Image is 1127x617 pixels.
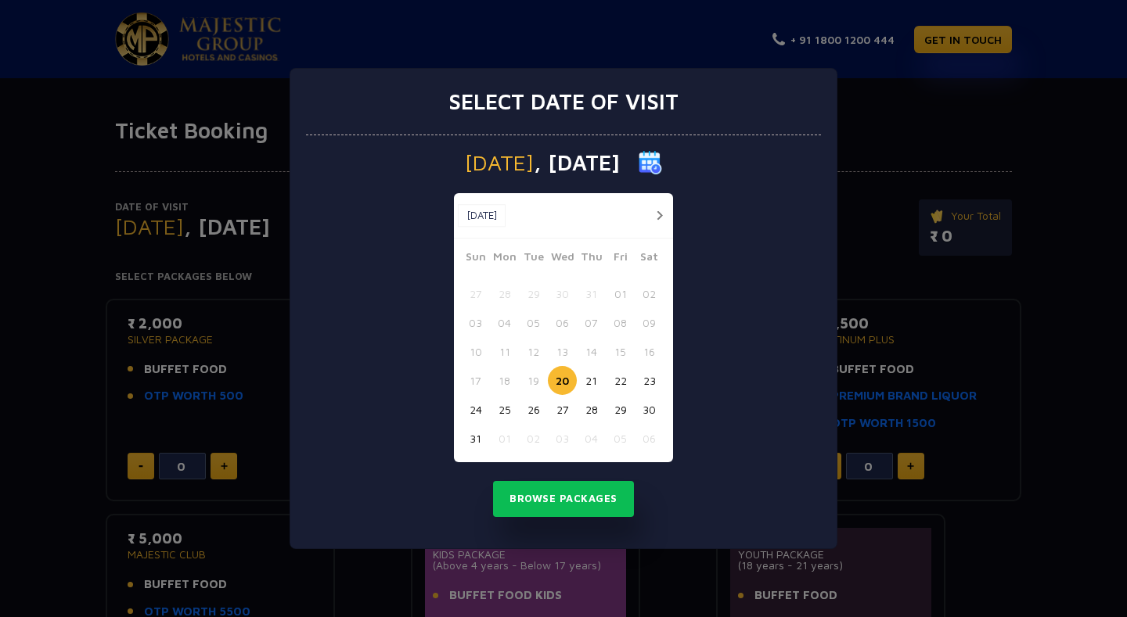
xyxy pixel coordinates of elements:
button: 19 [519,366,548,395]
span: Thu [577,248,606,270]
button: 01 [606,279,635,308]
button: 18 [490,366,519,395]
span: Fri [606,248,635,270]
button: 21 [577,366,606,395]
button: 25 [490,395,519,424]
button: 15 [606,337,635,366]
span: , [DATE] [534,152,620,174]
button: 28 [577,395,606,424]
button: 28 [490,279,519,308]
button: 20 [548,366,577,395]
button: 06 [548,308,577,337]
button: 06 [635,424,664,453]
h3: Select date of visit [448,88,679,115]
button: 04 [490,308,519,337]
button: 11 [490,337,519,366]
button: 22 [606,366,635,395]
button: 02 [635,279,664,308]
button: 05 [519,308,548,337]
button: 17 [461,366,490,395]
button: 29 [606,395,635,424]
button: Browse Packages [493,481,634,517]
button: 12 [519,337,548,366]
span: Mon [490,248,519,270]
button: 27 [548,395,577,424]
span: Wed [548,248,577,270]
button: 24 [461,395,490,424]
span: [DATE] [465,152,534,174]
button: 05 [606,424,635,453]
button: 26 [519,395,548,424]
img: calender icon [639,151,662,174]
span: Tue [519,248,548,270]
button: [DATE] [458,204,506,228]
button: 03 [548,424,577,453]
button: 27 [461,279,490,308]
button: 30 [548,279,577,308]
button: 03 [461,308,490,337]
button: 23 [635,366,664,395]
button: 29 [519,279,548,308]
span: Sun [461,248,490,270]
button: 01 [490,424,519,453]
span: Sat [635,248,664,270]
button: 10 [461,337,490,366]
button: 31 [577,279,606,308]
button: 09 [635,308,664,337]
button: 13 [548,337,577,366]
button: 07 [577,308,606,337]
button: 04 [577,424,606,453]
button: 02 [519,424,548,453]
button: 08 [606,308,635,337]
button: 14 [577,337,606,366]
button: 16 [635,337,664,366]
button: 31 [461,424,490,453]
button: 30 [635,395,664,424]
